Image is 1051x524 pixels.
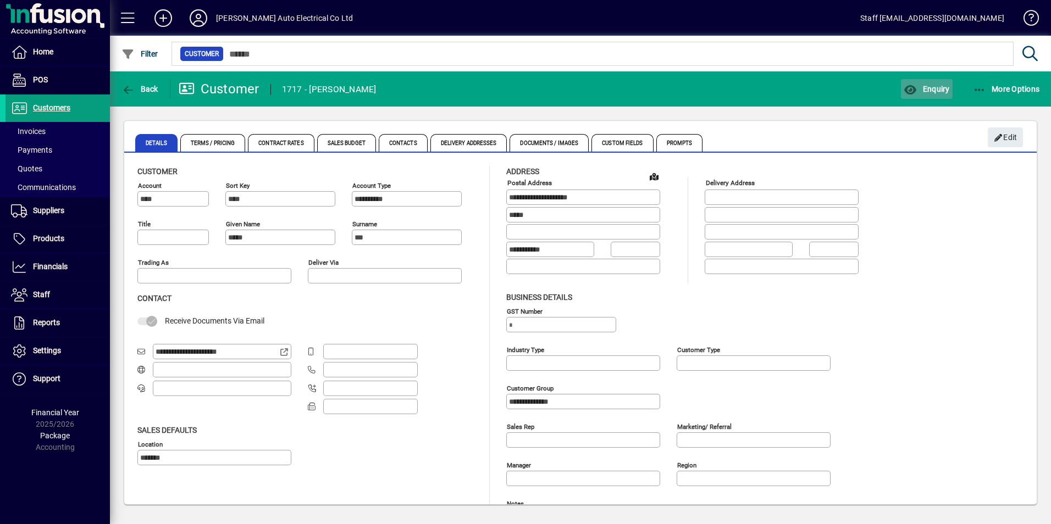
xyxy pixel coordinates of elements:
app-page-header-button: Back [110,79,170,99]
span: Terms / Pricing [180,134,246,152]
mat-label: Trading as [138,259,169,266]
button: Profile [181,8,216,28]
span: Delivery Addresses [430,134,507,152]
a: Products [5,225,110,253]
a: Knowledge Base [1015,2,1037,38]
div: 1717 - [PERSON_NAME] [282,81,377,98]
a: View on map [645,168,663,185]
button: Edit [988,127,1023,147]
mat-label: Industry type [507,345,544,353]
span: Details [135,134,178,152]
span: Documents / Images [510,134,589,152]
span: Financial Year [31,408,79,417]
span: Sales Budget [317,134,376,152]
mat-label: Marketing/ Referral [677,422,732,430]
span: Quotes [11,164,42,173]
span: Receive Documents Via Email [165,316,264,325]
span: Prompts [656,134,703,152]
a: Invoices [5,122,110,141]
span: Customers [33,103,70,112]
mat-label: Deliver via [308,259,339,266]
span: Edit [994,129,1017,147]
button: Back [119,79,161,99]
span: Reports [33,318,60,327]
span: Enquiry [904,85,949,93]
mat-label: Title [138,220,151,228]
button: Add [146,8,181,28]
mat-label: Surname [352,220,377,228]
span: Sales defaults [137,426,197,434]
button: Filter [119,44,161,64]
mat-label: GST Number [507,307,543,315]
a: Home [5,38,110,66]
mat-label: Account Type [352,182,391,189]
mat-label: Sales rep [507,422,534,430]
span: Products [33,234,64,243]
span: Financials [33,262,68,271]
a: Suppliers [5,197,110,225]
span: Invoices [11,127,46,136]
span: Communications [11,183,76,192]
button: More Options [970,79,1043,99]
mat-label: Customer type [677,345,720,353]
span: Filter [121,49,158,58]
span: Payments [11,146,52,154]
mat-label: Location [138,440,163,448]
a: Communications [5,178,110,197]
a: Quotes [5,159,110,178]
a: Support [5,365,110,393]
span: Business details [506,293,572,302]
a: POS [5,66,110,94]
span: Address [506,167,539,176]
mat-label: Region [677,461,696,469]
mat-label: Sort key [226,182,250,189]
span: Settings [33,346,61,355]
span: Customer [137,167,178,176]
a: Reports [5,309,110,337]
span: Support [33,374,60,383]
span: POS [33,75,48,84]
span: Customer [185,48,219,59]
mat-label: Customer group [507,384,554,392]
span: Contract Rates [248,134,314,152]
a: Financials [5,253,110,281]
span: Staff [33,290,50,299]
span: Home [33,47,53,56]
mat-label: Account [138,182,162,189]
div: Customer [179,80,259,98]
mat-label: Given name [226,220,260,228]
div: [PERSON_NAME] Auto Electrical Co Ltd [216,9,353,27]
div: Staff [EMAIL_ADDRESS][DOMAIN_NAME] [860,9,1004,27]
a: Staff [5,281,110,309]
a: Settings [5,337,110,365]
span: Suppliers [33,206,64,215]
button: Enquiry [901,79,952,99]
span: Contacts [379,134,428,152]
a: Payments [5,141,110,159]
span: More Options [973,85,1040,93]
mat-label: Manager [507,461,531,469]
span: Package [40,431,70,440]
span: Custom Fields [591,134,653,152]
span: Back [121,85,158,93]
mat-label: Notes [507,499,524,507]
span: Contact [137,294,172,303]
